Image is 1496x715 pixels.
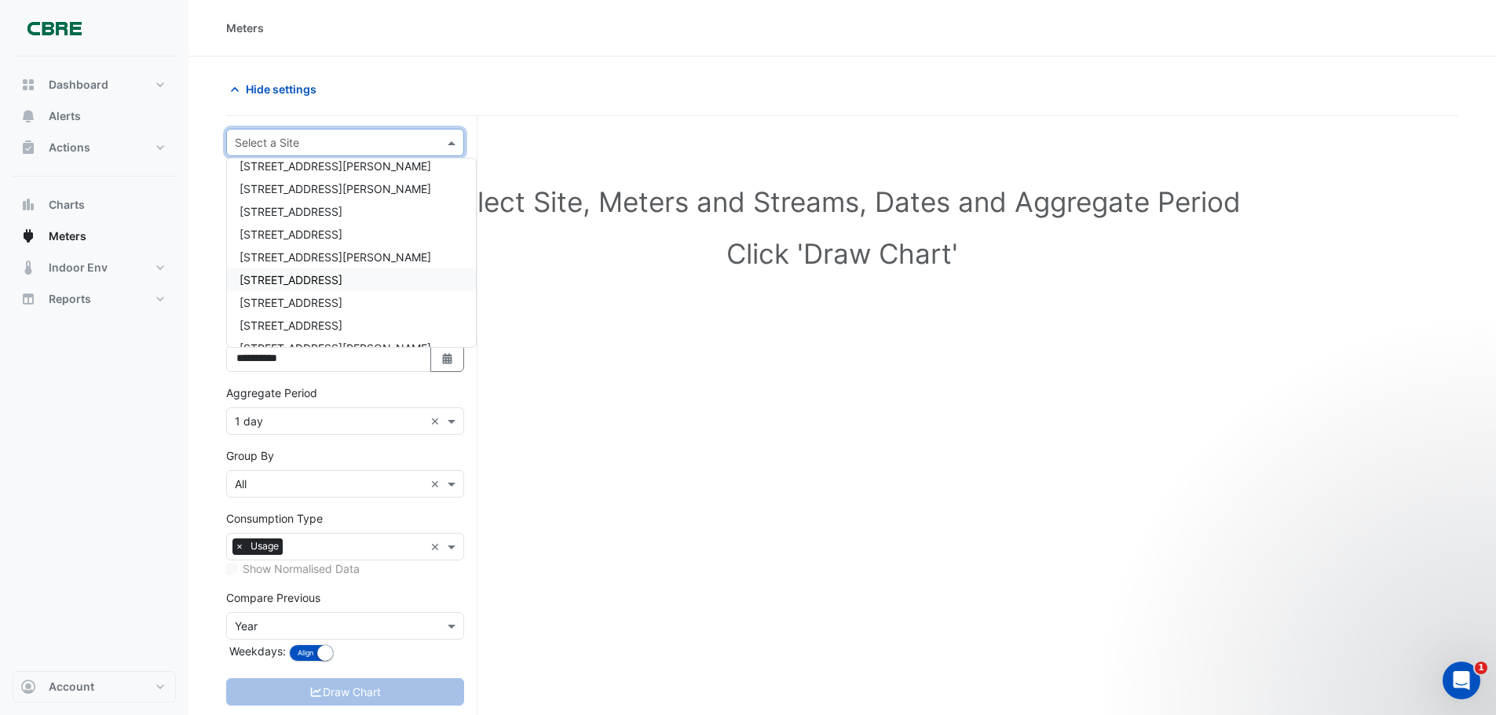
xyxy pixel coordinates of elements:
span: Indoor Env [49,260,108,275]
button: Dashboard [13,69,176,100]
button: Meters [13,221,176,252]
span: Account [49,679,94,695]
h1: Click 'Draw Chart' [251,237,1433,270]
button: Alerts [13,100,176,132]
span: Meters [49,228,86,244]
span: [STREET_ADDRESS][PERSON_NAME] [240,341,431,355]
label: Aggregate Period [226,385,317,401]
div: Select meters or streams to enable normalisation [226,560,464,577]
iframe: Intercom live chat [1443,662,1480,699]
span: Actions [49,140,90,155]
span: [STREET_ADDRESS][PERSON_NAME] [240,182,431,195]
label: Weekdays: [226,643,286,659]
label: Show Normalised Data [243,560,360,577]
app-icon: Meters [20,228,36,244]
app-icon: Reports [20,291,36,307]
button: Hide settings [226,75,327,103]
button: Reports [13,283,176,315]
label: Consumption Type [226,510,323,527]
button: Account [13,671,176,702]
ng-dropdown-panel: Options list [226,158,477,348]
button: Actions [13,132,176,163]
span: Charts [49,197,85,213]
span: 1 [1475,662,1487,674]
app-icon: Charts [20,197,36,213]
label: Compare Previous [226,589,320,606]
div: Meters [226,20,264,36]
span: Hide settings [246,81,316,97]
fa-icon: Select Date [441,352,455,365]
span: Clear [430,413,444,429]
span: Dashboard [49,77,108,93]
span: [STREET_ADDRESS][PERSON_NAME] [240,159,431,173]
span: Clear [430,538,444,555]
span: Reports [49,291,91,307]
app-icon: Actions [20,140,36,155]
span: [STREET_ADDRESS] [240,273,342,286]
app-icon: Indoor Env [20,260,36,275]
span: [STREET_ADDRESS][PERSON_NAME] [240,250,431,264]
span: [STREET_ADDRESS] [240,296,342,309]
span: Alerts [49,108,81,124]
span: [STREET_ADDRESS] [240,319,342,332]
app-icon: Alerts [20,108,36,124]
span: [STREET_ADDRESS] [240,228,342,241]
img: Company Logo [19,13,90,44]
app-icon: Dashboard [20,77,36,93]
button: Indoor Env [13,252,176,283]
span: Clear [430,476,444,492]
h1: Select Site, Meters and Streams, Dates and Aggregate Period [251,185,1433,218]
span: Usage [247,538,283,554]
span: [STREET_ADDRESS] [240,205,342,218]
label: Group By [226,447,274,464]
button: Charts [13,189,176,221]
span: × [232,538,247,554]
